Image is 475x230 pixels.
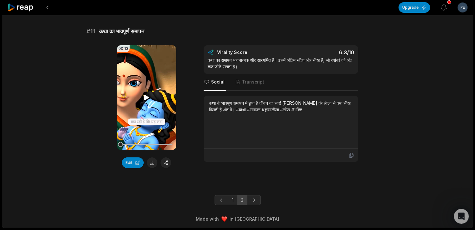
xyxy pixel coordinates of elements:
span: # 11 [87,27,95,36]
a: Next page [247,195,261,205]
span: कथा का भावपूर्ण समापन [99,27,144,36]
div: 6.3 /10 [287,49,354,55]
span: Transcript [242,79,264,85]
div: Made with in [GEOGRAPHIC_DATA] [8,216,467,222]
ul: Pagination [215,195,261,205]
a: Previous page [215,195,228,205]
div: कथा का समापन भावनात्मक और सारगर्भित है। इसमें अंतिम संदेश और सीख है, जो दर्शकों को अंत तक जोड़े र... [208,57,354,70]
div: कथा के भावपूर्ण समापन में छुपा है जीवन का सार! [PERSON_NAME] की लीला से क्या सीख मिलती है अंत में... [209,100,353,113]
div: Virality Score [217,49,284,55]
button: Upgrade [398,2,430,13]
img: heart emoji [221,216,227,222]
iframe: Intercom live chat [454,209,469,224]
button: Edit [122,157,144,168]
a: Page 2 is your current page [237,195,247,205]
video: Your browser does not support mp4 format. [117,45,176,150]
nav: Tabs [204,74,358,91]
span: Social [211,79,225,85]
a: Page 1 [228,195,237,205]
